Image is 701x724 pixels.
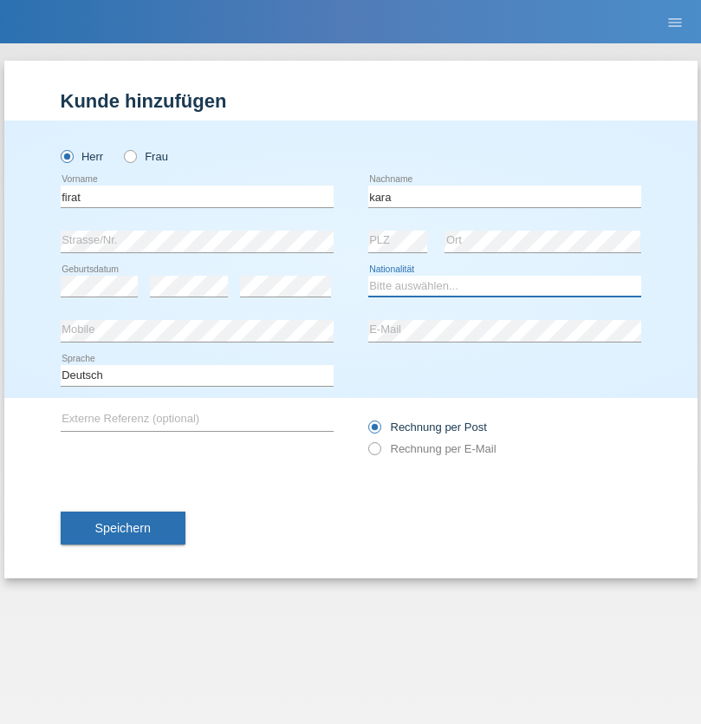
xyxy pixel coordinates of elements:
input: Herr [61,150,72,161]
label: Rechnung per Post [368,421,487,434]
button: Speichern [61,512,185,545]
input: Rechnung per E-Mail [368,442,380,464]
input: Frau [124,150,135,161]
input: Rechnung per Post [368,421,380,442]
a: menu [658,16,692,27]
i: menu [666,14,684,31]
h1: Kunde hinzufügen [61,90,641,112]
span: Speichern [95,521,151,535]
label: Rechnung per E-Mail [368,442,497,455]
label: Herr [61,150,104,163]
label: Frau [124,150,168,163]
